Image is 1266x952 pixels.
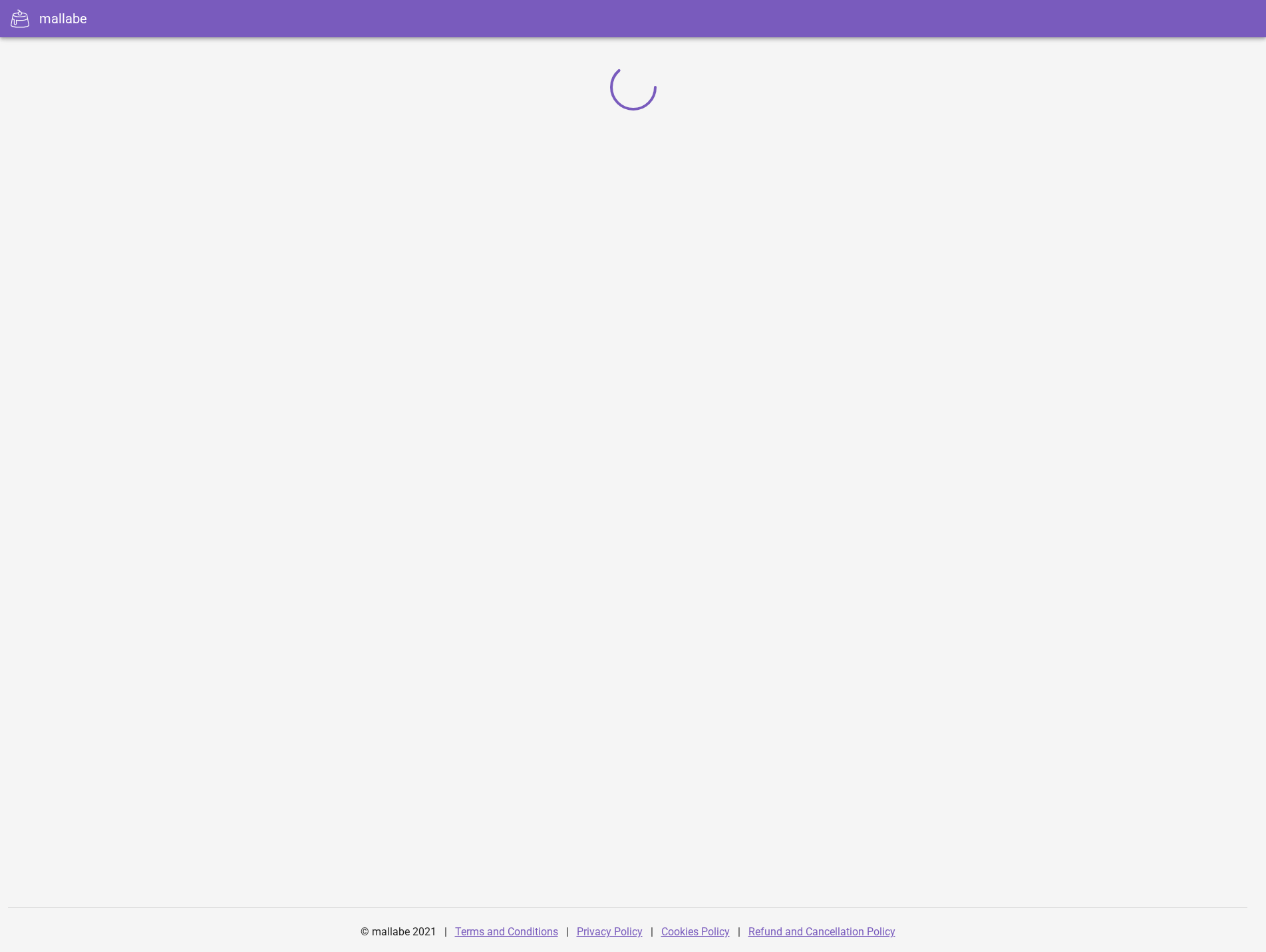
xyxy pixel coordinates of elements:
[353,916,444,948] div: © mallabe 2021
[39,9,87,29] div: mallabe
[748,925,895,938] a: Refund and Cancellation Policy
[455,925,558,938] a: Terms and Conditions
[651,916,653,948] div: |
[566,916,569,948] div: |
[577,925,643,938] a: Privacy Policy
[444,916,447,948] div: |
[738,916,740,948] div: |
[661,925,730,938] a: Cookies Policy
